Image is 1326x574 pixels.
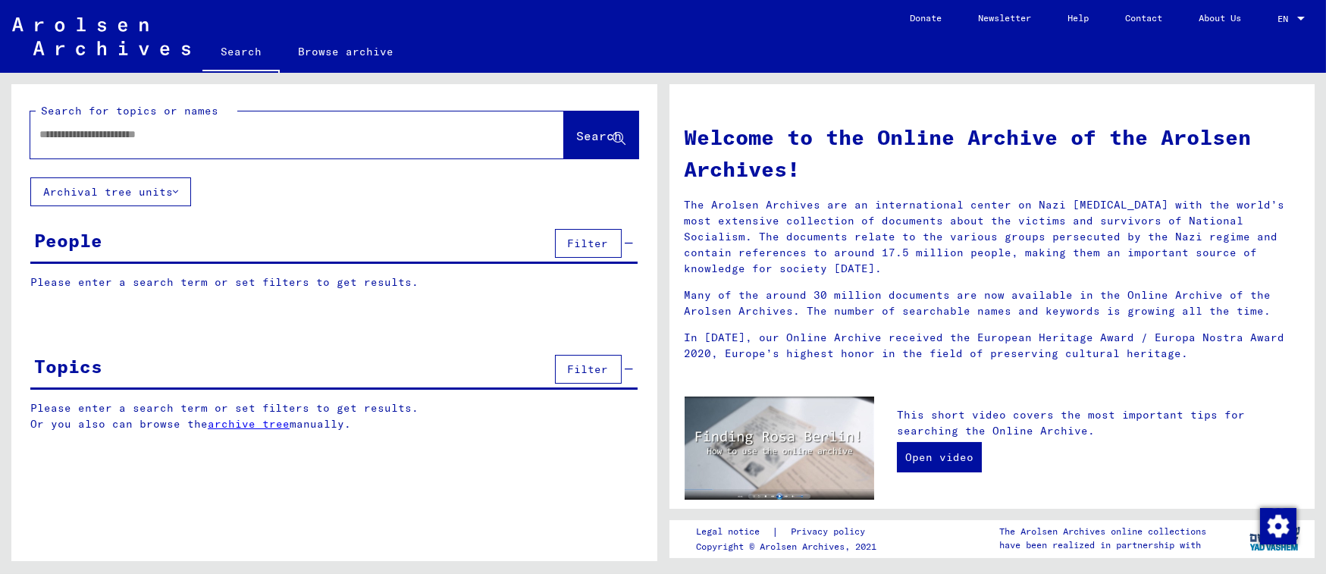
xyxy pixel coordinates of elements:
h1: Welcome to the Online Archive of the Arolsen Archives! [685,121,1300,185]
p: Please enter a search term or set filters to get results. [30,274,638,290]
div: Topics [34,353,102,380]
img: Change consent [1260,508,1296,544]
span: Filter [568,237,609,250]
div: People [34,227,102,254]
button: Filter [555,229,622,258]
button: Search [564,111,638,158]
img: video.jpg [685,397,874,500]
a: archive tree [208,417,290,431]
div: | [696,524,883,540]
button: Filter [555,355,622,384]
a: Privacy policy [779,524,883,540]
p: The Arolsen Archives online collections [999,525,1206,538]
a: Browse archive [280,33,412,70]
span: EN [1277,14,1294,24]
p: Many of the around 30 million documents are now available in the Online Archive of the Arolsen Ar... [685,287,1300,319]
button: Archival tree units [30,177,191,206]
p: have been realized in partnership with [999,538,1206,552]
img: yv_logo.png [1246,519,1303,557]
p: Please enter a search term or set filters to get results. Or you also can browse the manually. [30,400,638,432]
span: Search [577,128,622,143]
img: Arolsen_neg.svg [12,17,190,55]
mat-label: Search for topics or names [41,104,218,118]
p: This short video covers the most important tips for searching the Online Archive. [897,407,1299,439]
a: Search [202,33,280,73]
p: Copyright © Arolsen Archives, 2021 [696,540,883,554]
p: The Arolsen Archives are an international center on Nazi [MEDICAL_DATA] with the world’s most ext... [685,197,1300,277]
a: Open video [897,442,982,472]
a: Legal notice [696,524,772,540]
p: In [DATE], our Online Archive received the European Heritage Award / Europa Nostra Award 2020, Eu... [685,330,1300,362]
span: Filter [568,362,609,376]
div: Change consent [1259,507,1296,544]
